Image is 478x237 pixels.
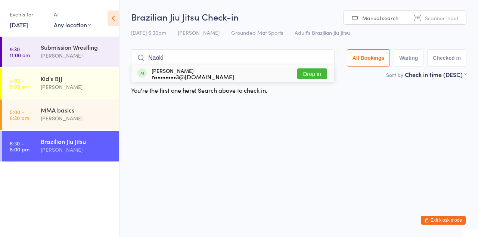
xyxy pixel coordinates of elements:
[41,43,113,51] div: Submission Wrestling
[2,99,119,130] a: 5:00 -6:30 pmMMA basics[PERSON_NAME]
[10,8,46,21] div: Events for
[178,29,220,36] span: [PERSON_NAME]
[41,83,113,91] div: [PERSON_NAME]
[131,86,267,94] div: You're the first one here! Search above to check in.
[427,49,466,67] button: Checked in
[41,74,113,83] div: Kid's BJJ
[421,216,466,225] button: Exit kiosk mode
[386,71,403,79] label: Sort by
[295,29,350,36] span: Adult's Brazilian Jiu Jitsu
[425,14,459,22] span: Scanner input
[131,10,466,23] h2: Brazilian Jiu Jitsu Check-in
[54,8,91,21] div: At
[362,14,398,22] span: Manual search
[131,29,166,36] span: [DATE] 6:30pm
[10,46,30,58] time: 9:30 - 11:00 am
[10,140,30,152] time: 6:30 - 8:00 pm
[394,49,423,67] button: Waiting
[152,74,234,80] div: n••••••••3@[DOMAIN_NAME]
[2,37,119,67] a: 9:30 -11:00 amSubmission Wrestling[PERSON_NAME]
[2,131,119,161] a: 6:30 -8:00 pmBrazilian Jiu Jitsu[PERSON_NAME]
[152,68,234,80] div: [PERSON_NAME]
[54,21,91,29] div: Any location
[231,29,283,36] span: Grounded Mat Sports
[41,106,113,114] div: MMA basics
[10,77,30,89] time: 4:00 - 5:00 pm
[405,70,466,79] div: Check in time (DESC)
[10,109,29,121] time: 5:00 - 6:30 pm
[2,68,119,99] a: 4:00 -5:00 pmKid's BJJ[PERSON_NAME]
[41,137,113,145] div: Brazilian Jiu Jitsu
[347,49,390,67] button: All Bookings
[10,21,28,29] a: [DATE]
[297,68,327,79] button: Drop in
[41,145,113,154] div: [PERSON_NAME]
[131,49,335,67] input: Search
[41,114,113,123] div: [PERSON_NAME]
[41,51,113,60] div: [PERSON_NAME]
